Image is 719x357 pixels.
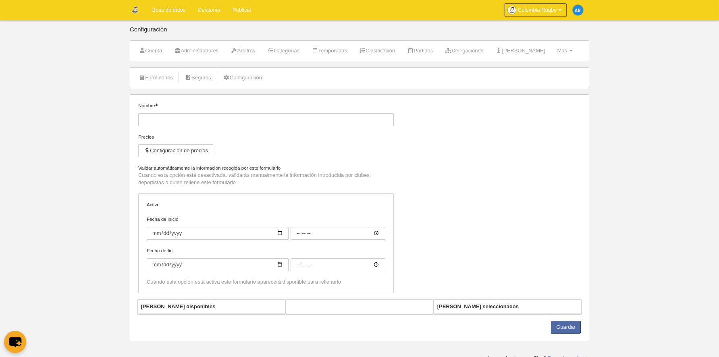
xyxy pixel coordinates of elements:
label: Fecha de inicio [147,216,385,240]
a: Seguros [181,72,216,84]
div: Cuando esta opción está activa este formulario aparecerá disponible para rellenarlo [147,278,385,286]
th: [PERSON_NAME] seleccionados [434,300,582,314]
th: [PERSON_NAME] disponibles [138,300,285,314]
input: Fecha de fin [147,258,289,271]
label: Fecha de fin [147,247,385,271]
a: Administradores [170,45,223,57]
input: Fecha de fin [291,258,385,271]
p: Cuando esta opción está desactivada, validarás manualmente la información introducida por clubes,... [138,172,394,186]
a: Partidos [403,45,437,57]
a: Colombia Rugby [505,3,567,17]
label: Validar automáticamente la información recogida por este formulario [138,164,394,172]
a: Delegaciones [441,45,488,57]
a: Temporadas [307,45,351,57]
i: Obligatorio [155,104,158,106]
a: Clasificación [355,45,399,57]
input: Fecha de inicio [147,227,289,240]
img: Oanpu9v8aySI.30x30.jpg [508,6,516,14]
img: c2l6ZT0zMHgzMCZmcz05JnRleHQ9QU4mYmc9MWU4OGU1.png [573,5,583,15]
a: Categorías [263,45,304,57]
a: Más [553,45,577,57]
button: chat-button [4,331,26,353]
button: Configuración de precios [138,144,213,157]
img: Colombia Rugby [130,5,140,15]
div: Precios [138,133,394,141]
button: Guardar [551,321,581,334]
span: Colombia Rugby [518,6,557,14]
a: Configuración [219,72,266,84]
a: Cuenta [134,45,166,57]
a: [PERSON_NAME] [491,45,549,57]
input: Nombre [138,113,394,126]
label: Activo [147,201,385,208]
a: Formularios [134,72,177,84]
input: Fecha de inicio [291,227,385,240]
a: Árbitros [226,45,260,57]
span: Más [557,48,567,54]
div: Configuración [130,26,589,40]
label: Nombre [138,102,394,126]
